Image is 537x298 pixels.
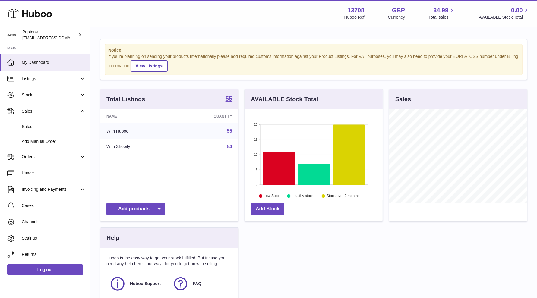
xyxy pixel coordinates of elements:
[254,123,257,126] text: 20
[7,30,16,39] img: hello@puptons.com
[131,60,168,72] a: View Listings
[511,6,523,14] span: 0.00
[254,153,257,156] text: 10
[22,29,77,41] div: Puptons
[22,35,89,40] span: [EMAIL_ADDRESS][DOMAIN_NAME]
[100,139,175,155] td: With Shopify
[226,96,232,102] strong: 55
[22,203,86,209] span: Cases
[264,194,281,198] text: Low Stock
[106,255,232,267] p: Huboo is the easy way to get your stock fulfilled. But incase you need any help here's our ways f...
[22,154,79,160] span: Orders
[7,264,83,275] a: Log out
[251,95,318,103] h3: AVAILABLE Stock Total
[226,96,232,103] a: 55
[175,109,238,123] th: Quantity
[22,187,79,192] span: Invoicing and Payments
[22,139,86,144] span: Add Manual Order
[109,276,166,292] a: Huboo Support
[22,219,86,225] span: Channels
[172,276,229,292] a: FAQ
[428,14,455,20] span: Total sales
[256,168,257,171] text: 5
[22,60,86,65] span: My Dashboard
[108,47,519,53] strong: Notice
[106,95,145,103] h3: Total Listings
[327,194,359,198] text: Stock over 2 months
[22,252,86,257] span: Returns
[22,124,86,130] span: Sales
[22,108,79,114] span: Sales
[130,281,161,287] span: Huboo Support
[193,281,202,287] span: FAQ
[100,109,175,123] th: Name
[433,6,448,14] span: 34.99
[106,203,165,215] a: Add products
[428,6,455,20] a: 34.99 Total sales
[344,14,365,20] div: Huboo Ref
[22,170,86,176] span: Usage
[227,144,232,149] a: 54
[395,95,411,103] h3: Sales
[106,234,119,242] h3: Help
[108,54,519,72] div: If you're planning on sending your products internationally please add required customs informati...
[251,203,284,215] a: Add Stock
[479,6,530,20] a: 0.00 AVAILABLE Stock Total
[227,128,232,133] a: 55
[254,138,257,141] text: 15
[22,76,79,82] span: Listings
[479,14,530,20] span: AVAILABLE Stock Total
[22,92,79,98] span: Stock
[256,183,257,187] text: 0
[292,194,314,198] text: Healthy stock
[100,123,175,139] td: With Huboo
[22,235,86,241] span: Settings
[388,14,405,20] div: Currency
[392,6,405,14] strong: GBP
[348,6,365,14] strong: 13708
